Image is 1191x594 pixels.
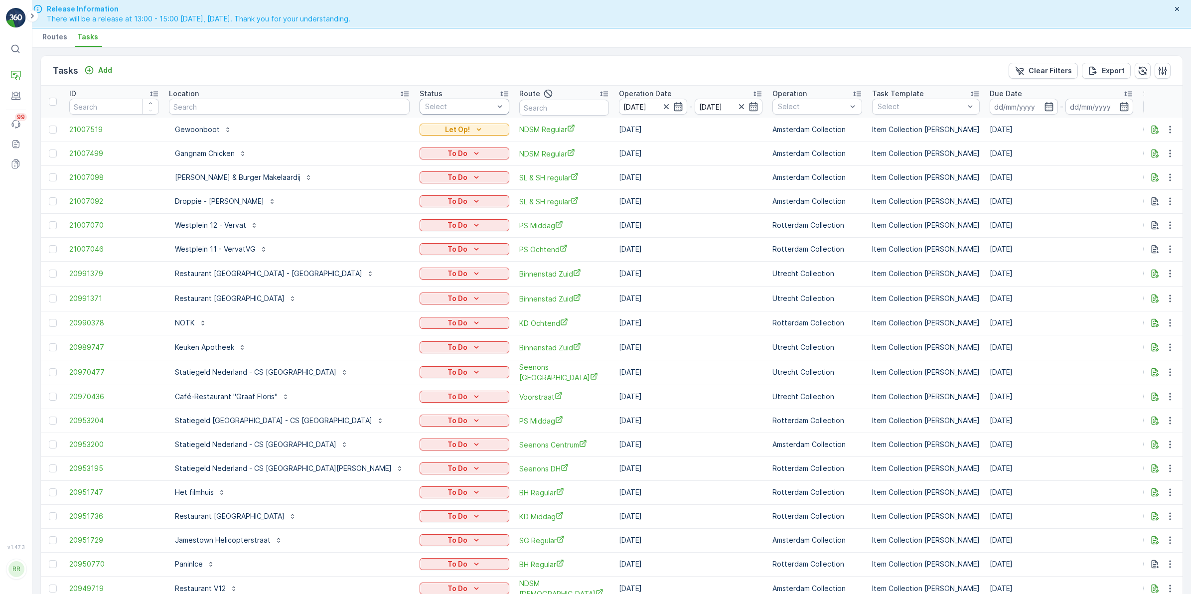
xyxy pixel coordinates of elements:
div: Toggle Row Selected [49,368,57,376]
p: Gangnam Chicken [175,148,235,158]
td: [DATE] [985,261,1138,286]
div: Toggle Row Selected [49,560,57,568]
p: Keuken Apotheek [175,342,234,352]
a: 21007092 [69,196,159,206]
td: Item Collection [PERSON_NAME] [867,237,985,261]
button: Gangnam Chicken [169,146,253,161]
td: Utrecht Collection [767,261,867,286]
span: Release Information [47,4,350,14]
button: NOTK [169,315,213,331]
p: Statiegeld [GEOGRAPHIC_DATA] - CS [GEOGRAPHIC_DATA] [175,416,372,426]
span: Tasks [77,32,98,42]
a: BH Regular [519,487,609,498]
span: SG Regular [519,535,609,546]
p: Tasks [53,64,78,78]
button: RR [6,552,26,586]
a: 20970477 [69,367,159,377]
span: Seenons [GEOGRAPHIC_DATA] [519,362,609,383]
p: Het filmhuis [175,487,214,497]
td: Rotterdam Collection [767,213,867,237]
div: Toggle Row Selected [49,536,57,544]
div: Toggle Row Selected [49,221,57,229]
td: [DATE] [985,360,1138,385]
a: KD Middag [519,511,609,522]
td: [DATE] [985,286,1138,311]
a: 20950770 [69,559,159,569]
div: Toggle Row Selected [49,197,57,205]
button: Jamestown Helicopterstraat [169,532,289,548]
p: Add [98,65,112,75]
button: Het filmhuis [169,484,232,500]
td: [DATE] [985,237,1138,261]
td: Rotterdam Collection [767,456,867,480]
td: [DATE] [614,189,767,213]
div: Toggle Row Selected [49,417,57,425]
a: 20989747 [69,342,159,352]
a: 21007070 [69,220,159,230]
td: [DATE] [985,142,1138,165]
button: Keuken Apotheek [169,339,252,355]
p: To Do [447,440,467,449]
td: [DATE] [985,165,1138,189]
p: Statiegeld Nederland - CS [GEOGRAPHIC_DATA] [175,440,336,449]
a: SL & SH regular [519,196,609,207]
p: To Do [447,172,467,182]
div: Toggle Row Selected [49,343,57,351]
td: [DATE] [985,456,1138,480]
span: 20953200 [69,440,159,449]
p: Restaurant [GEOGRAPHIC_DATA] - [GEOGRAPHIC_DATA] [175,269,362,279]
div: Toggle Row Selected [49,270,57,278]
a: 20970436 [69,392,159,402]
a: BH Regular [519,559,609,570]
td: [DATE] [614,311,767,335]
a: Binnenstad Zuid [519,294,609,304]
td: [DATE] [614,385,767,409]
button: To Do [420,268,509,280]
div: Toggle Row Selected [49,149,57,157]
td: Item Collection [PERSON_NAME] [867,311,985,335]
td: [DATE] [614,433,767,456]
p: Restaurant V12 [175,584,226,594]
td: [DATE] [614,261,767,286]
a: 20951729 [69,535,159,545]
td: Amsterdam Collection [767,433,867,456]
a: 20990378 [69,318,159,328]
div: Toggle Row Selected [49,512,57,520]
a: Binnenstad Zuid [519,342,609,353]
button: To Do [420,195,509,207]
p: Café-Restaurant "Graaf Floris" [175,392,278,402]
p: Restaurant [GEOGRAPHIC_DATA] [175,511,285,521]
span: Routes [42,32,67,42]
span: 20951747 [69,487,159,497]
button: Restaurant [GEOGRAPHIC_DATA] [169,291,302,306]
td: Item Collection [PERSON_NAME] [867,433,985,456]
td: Item Collection [PERSON_NAME] [867,480,985,504]
a: Binnenstad Zuid [519,269,609,279]
td: Item Collection [PERSON_NAME] [867,409,985,433]
a: 20953195 [69,463,159,473]
p: To Do [447,487,467,497]
td: Item Collection [PERSON_NAME] [867,142,985,165]
div: Toggle Row Selected [49,173,57,181]
p: To Do [447,269,467,279]
a: 21007519 [69,125,159,135]
span: PS Middag [519,416,609,426]
td: [DATE] [614,480,767,504]
p: Gewoonboot [175,125,220,135]
a: 99 [6,114,26,134]
td: Amsterdam Collection [767,165,867,189]
td: [DATE] [614,335,767,360]
a: 21007098 [69,172,159,182]
td: [DATE] [985,480,1138,504]
td: [DATE] [985,552,1138,576]
p: Let Op! [445,125,470,135]
a: PS Ochtend [519,244,609,255]
span: 21007046 [69,244,159,254]
p: PaninIce [175,559,203,569]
